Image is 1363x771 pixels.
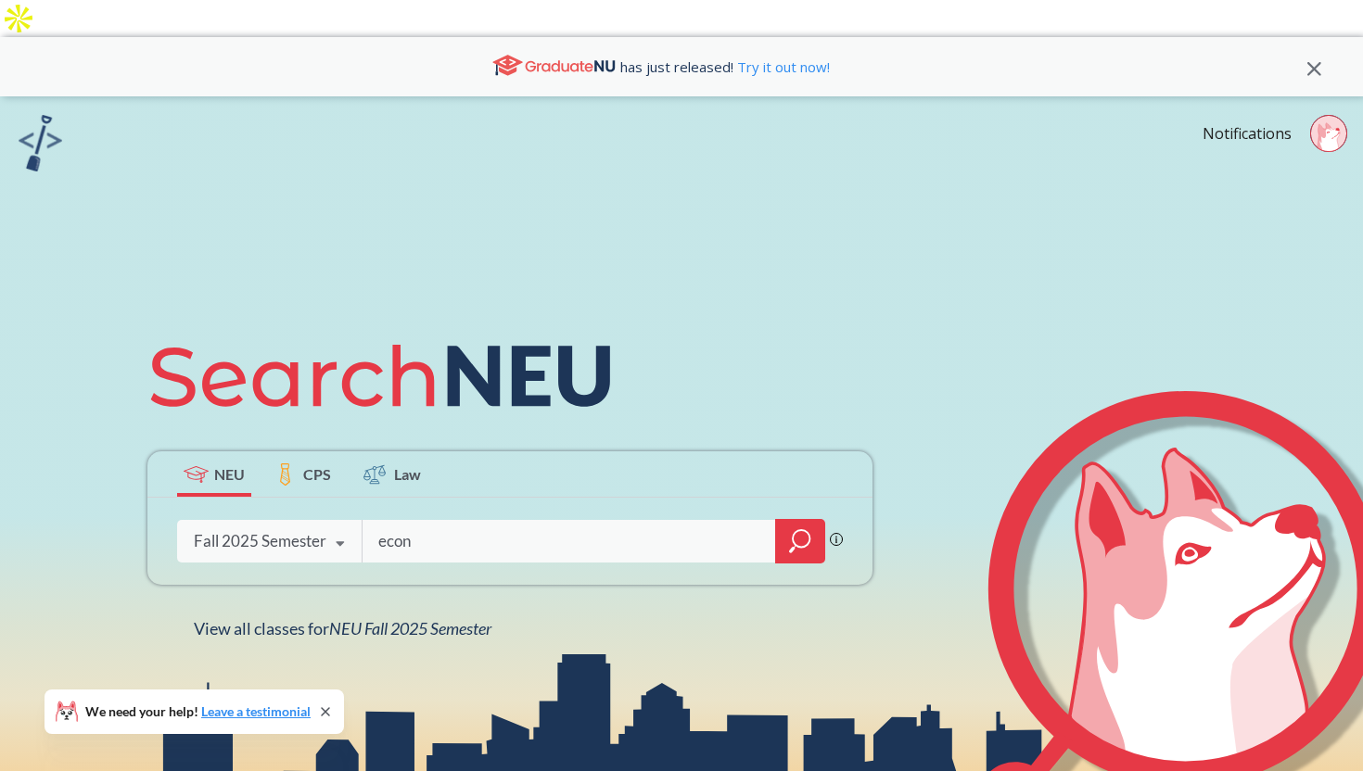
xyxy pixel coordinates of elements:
span: We need your help! [85,705,311,718]
span: Law [394,463,421,485]
span: has just released! [620,57,830,77]
img: sandbox logo [19,115,62,171]
span: CPS [303,463,331,485]
div: Fall 2025 Semester [194,531,326,551]
a: sandbox logo [19,115,62,177]
a: Leave a testimonial [201,703,311,719]
svg: magnifying glass [789,528,811,554]
a: Notifications [1203,123,1292,144]
span: NEU [214,463,245,485]
span: View all classes for [194,618,491,638]
span: NEU Fall 2025 Semester [329,618,491,638]
div: magnifying glass [775,519,825,563]
input: Class, professor, course number, "phrase" [376,522,762,561]
a: Try it out now! [733,57,830,76]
